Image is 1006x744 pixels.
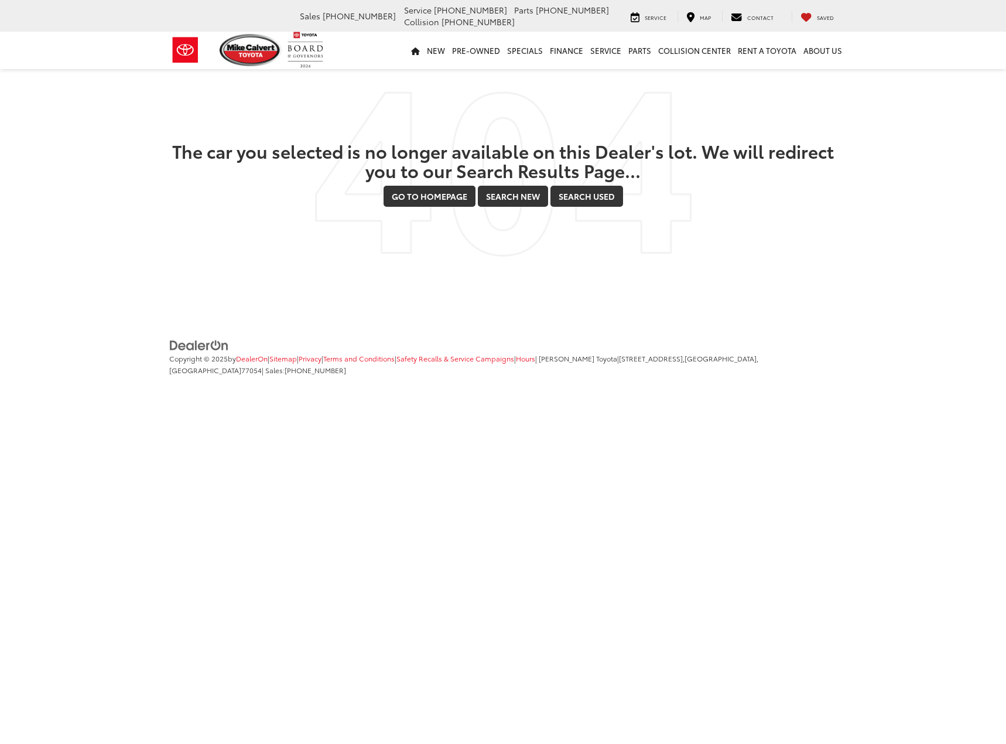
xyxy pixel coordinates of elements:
span: Service [645,13,666,21]
a: Search Used [550,186,623,207]
span: | Sales: [262,365,346,375]
span: | [514,353,535,363]
a: Hours [516,353,535,363]
span: 77054 [241,365,262,375]
span: [PHONE_NUMBER] [323,10,396,22]
a: Terms and Conditions [323,353,395,363]
h2: The car you selected is no longer available on this Dealer's lot. We will redirect you to our Sea... [169,141,837,180]
a: Service [622,11,675,22]
a: Safety Recalls & Service Campaigns, Opens in a new tab [396,353,514,363]
a: Pre-Owned [449,32,504,69]
a: Search New [478,186,548,207]
span: Saved [817,13,834,21]
a: About Us [800,32,846,69]
span: [PHONE_NUMBER] [536,4,609,16]
a: My Saved Vehicles [792,11,843,22]
span: [PHONE_NUMBER] [434,4,507,16]
span: [STREET_ADDRESS], [619,353,685,363]
img: Mike Calvert Toyota [220,34,282,66]
span: Collision [404,16,439,28]
span: | [297,353,321,363]
img: Toyota [163,31,207,69]
span: Sales [300,10,320,22]
span: Copyright © 2025 [169,353,228,363]
a: Finance [546,32,587,69]
a: Map [677,11,720,22]
span: Parts [514,4,533,16]
a: DealerOn [169,339,229,350]
img: DealerOn [169,339,229,352]
span: [GEOGRAPHIC_DATA], [685,353,758,363]
span: by [228,353,268,363]
span: | [321,353,395,363]
a: Collision Center [655,32,734,69]
a: New [423,32,449,69]
span: | [268,353,297,363]
a: Go to Homepage [384,186,475,207]
span: [GEOGRAPHIC_DATA] [169,365,241,375]
a: Rent a Toyota [734,32,800,69]
a: DealerOn Home Page [236,353,268,363]
span: | [PERSON_NAME] Toyota [535,353,617,363]
span: [PHONE_NUMBER] [285,365,346,375]
a: Parts [625,32,655,69]
a: Sitemap [269,353,297,363]
a: Home [408,32,423,69]
span: [PHONE_NUMBER] [442,16,515,28]
span: Contact [747,13,774,21]
a: Service [587,32,625,69]
a: Privacy [299,353,321,363]
span: Service [404,4,432,16]
a: Specials [504,32,546,69]
a: Contact [722,11,782,22]
span: Map [700,13,711,21]
span: | [395,353,514,363]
